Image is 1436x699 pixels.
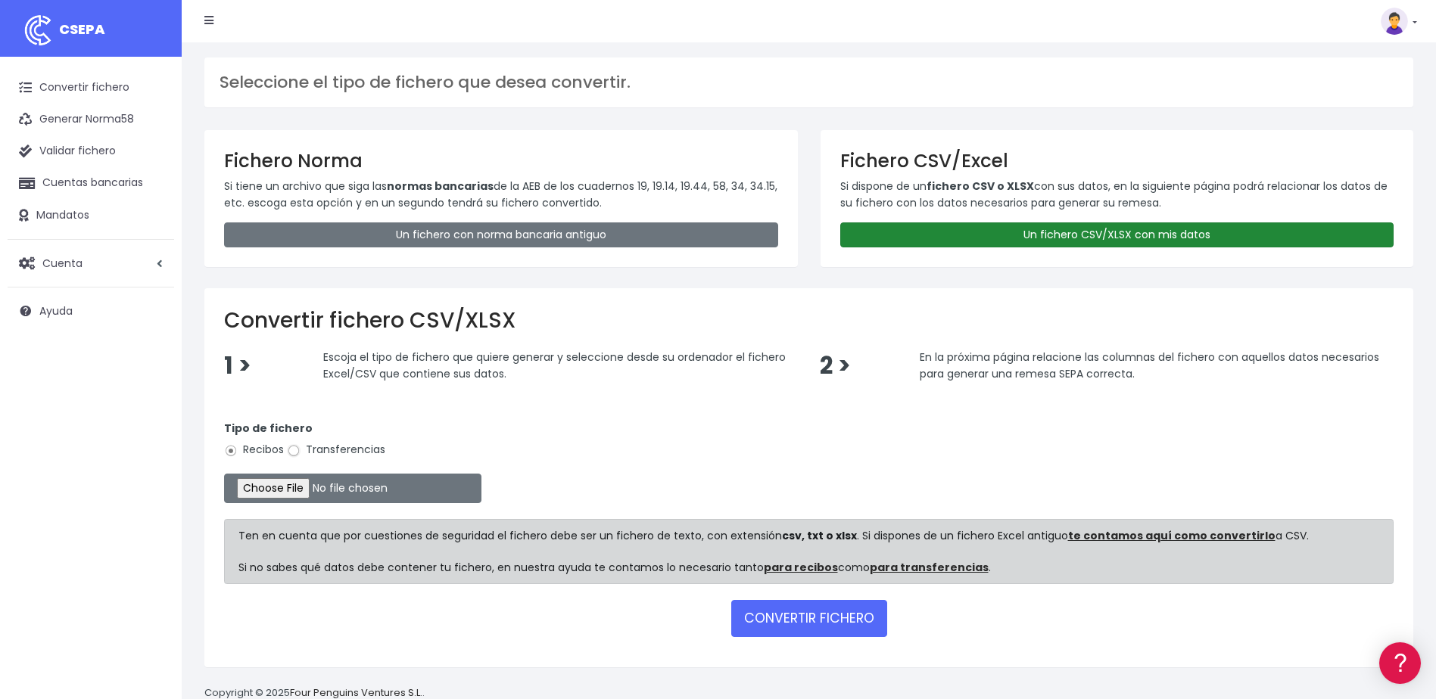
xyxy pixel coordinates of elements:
[15,238,288,262] a: Videotutoriales
[15,325,288,348] a: General
[840,178,1394,212] p: Si dispone de un con sus datos, en la siguiente página podrá relacionar los datos de su fichero c...
[59,20,105,39] span: CSEPA
[1381,8,1408,35] img: profile
[870,560,989,575] a: para transferencias
[927,179,1034,194] strong: fichero CSV o XLSX
[8,200,174,231] a: Mandatos
[15,300,288,315] div: Facturación
[208,436,291,450] a: POWERED BY ENCHANT
[15,215,288,238] a: Problemas habituales
[19,11,57,49] img: logo
[224,349,251,382] span: 1 >
[731,600,887,636] button: CONVERTIR FICHERO
[224,178,778,212] p: Si tiene un archivo que siga las de la AEB de los cuadernos 19, 19.14, 19.44, 58, 34, 34.15, etc....
[764,560,838,575] a: para recibos
[224,222,778,247] a: Un fichero con norma bancaria antiguo
[287,442,385,458] label: Transferencias
[8,135,174,167] a: Validar fichero
[220,73,1398,92] h3: Seleccione el tipo de fichero que desea convertir.
[8,295,174,327] a: Ayuda
[224,519,1394,584] div: Ten en cuenta que por cuestiones de seguridad el fichero debe ser un fichero de texto, con extens...
[15,262,288,285] a: Perfiles de empresas
[39,303,73,318] span: Ayuda
[840,150,1394,172] h3: Fichero CSV/Excel
[782,528,857,543] strong: csv, txt o xlsx
[15,167,288,182] div: Convertir ficheros
[224,308,1394,334] h2: Convertir fichero CSV/XLSX
[323,349,786,381] span: Escoja el tipo de fichero que quiere generar y seleccione desde su ordenador el fichero Excel/CSV...
[15,363,288,377] div: Programadores
[15,405,288,431] button: Contáctanos
[42,255,83,270] span: Cuenta
[820,349,851,382] span: 2 >
[387,179,494,194] strong: normas bancarias
[8,72,174,104] a: Convertir fichero
[8,104,174,135] a: Generar Norma58
[1068,528,1276,543] a: te contamos aquí como convertirlo
[224,442,284,458] label: Recibos
[15,387,288,410] a: API
[8,167,174,199] a: Cuentas bancarias
[224,150,778,172] h3: Fichero Norma
[15,129,288,152] a: Información general
[15,191,288,215] a: Formatos
[920,349,1379,381] span: En la próxima página relacione las columnas del fichero con aquellos datos necesarios para genera...
[224,421,313,436] strong: Tipo de fichero
[840,222,1394,247] a: Un fichero CSV/XLSX con mis datos
[15,105,288,120] div: Información general
[8,247,174,279] a: Cuenta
